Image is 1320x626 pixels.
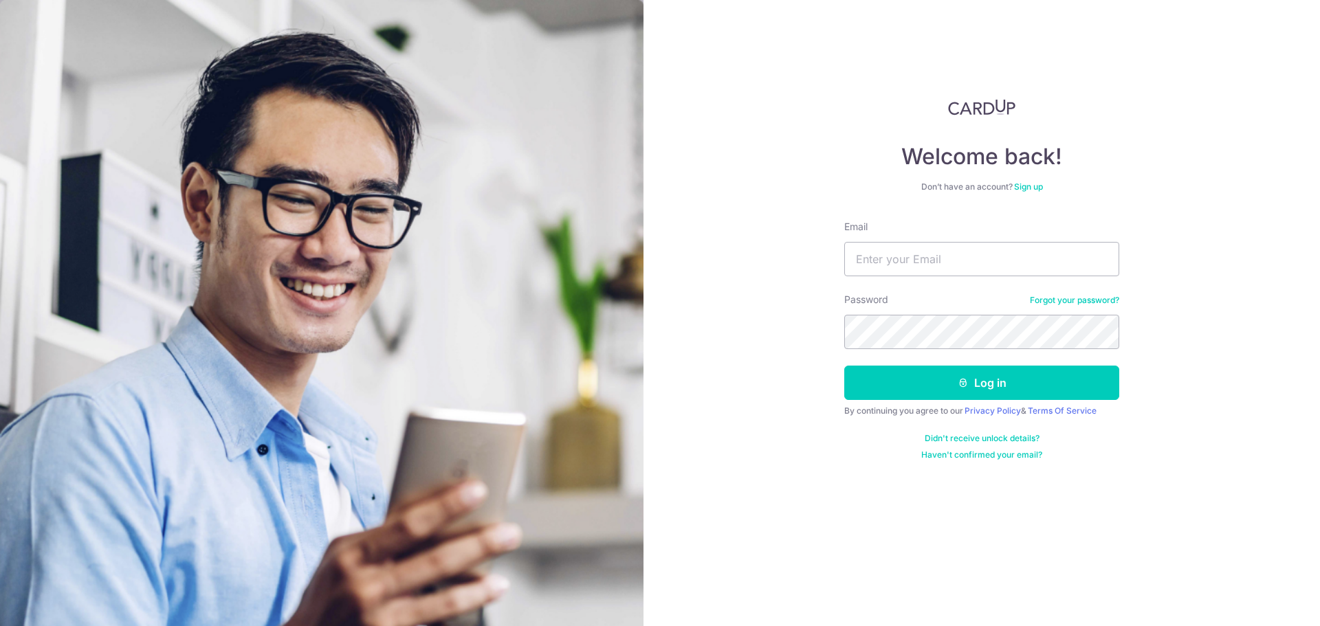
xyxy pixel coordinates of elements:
img: CardUp Logo [948,99,1015,115]
h4: Welcome back! [844,143,1119,170]
a: Privacy Policy [965,405,1021,416]
label: Password [844,293,888,306]
div: Don’t have an account? [844,181,1119,192]
a: Haven't confirmed your email? [921,449,1042,460]
a: Forgot your password? [1030,295,1119,306]
button: Log in [844,366,1119,400]
div: By continuing you agree to our & [844,405,1119,416]
a: Terms Of Service [1028,405,1097,416]
label: Email [844,220,868,234]
a: Didn't receive unlock details? [925,433,1039,444]
a: Sign up [1014,181,1043,192]
input: Enter your Email [844,242,1119,276]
